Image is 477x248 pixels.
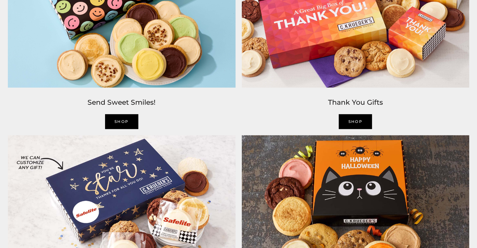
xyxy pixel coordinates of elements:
[105,114,138,129] a: SHOP
[8,97,236,108] h2: Send Sweet Smiles!
[339,114,372,129] a: Shop
[242,97,469,108] h2: Thank You Gifts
